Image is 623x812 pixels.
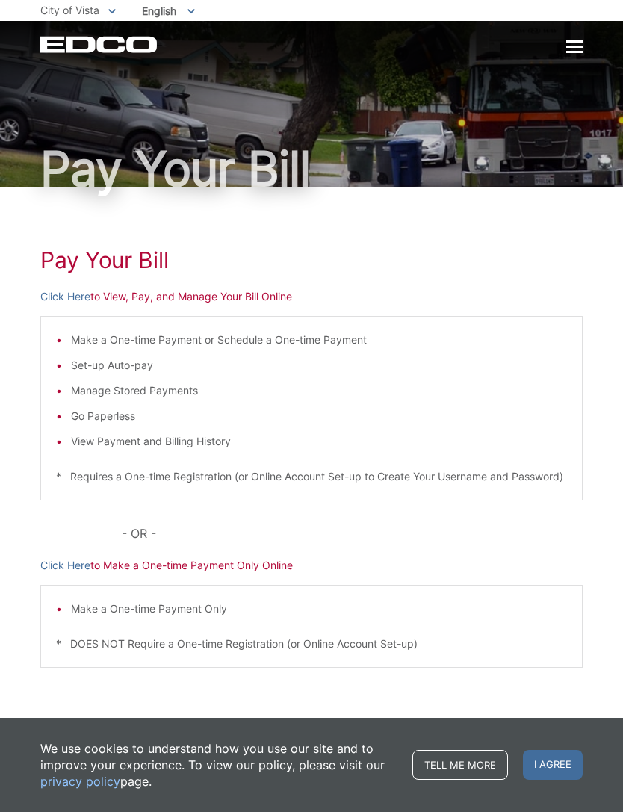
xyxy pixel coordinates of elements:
li: Set-up Auto-pay [71,357,567,374]
li: Manage Stored Payments [71,382,567,399]
p: We use cookies to understand how you use our site and to improve your experience. To view our pol... [40,740,397,790]
a: EDCD logo. Return to the homepage. [40,36,159,53]
p: to View, Pay, and Manage Your Bill Online [40,288,583,305]
p: * Requires a One-time Registration (or Online Account Set-up to Create Your Username and Password) [56,468,567,485]
span: I agree [523,750,583,780]
li: Make a One-time Payment or Schedule a One-time Payment [71,332,567,348]
a: privacy policy [40,773,120,790]
a: Click Here [40,288,90,305]
p: * DOES NOT Require a One-time Registration (or Online Account Set-up) [56,636,567,652]
span: City of Vista [40,4,99,16]
p: - OR - [122,523,583,544]
a: Click Here [40,557,90,574]
p: to Make a One-time Payment Only Online [40,557,583,574]
h1: Pay Your Bill [40,145,583,193]
h1: Pay Your Bill [40,247,583,273]
a: Tell me more [412,750,508,780]
li: Make a One-time Payment Only [71,601,567,617]
li: Go Paperless [71,408,567,424]
li: View Payment and Billing History [71,433,567,450]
